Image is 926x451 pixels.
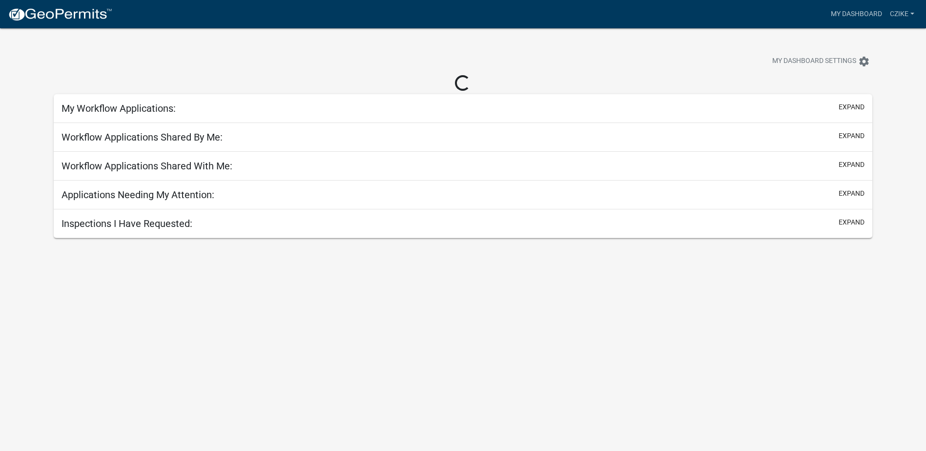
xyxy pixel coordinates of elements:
[62,160,232,172] h5: Workflow Applications Shared With Me:
[62,189,214,201] h5: Applications Needing My Attention:
[839,217,864,227] button: expand
[839,131,864,141] button: expand
[839,102,864,112] button: expand
[62,102,176,114] h5: My Workflow Applications:
[62,131,223,143] h5: Workflow Applications Shared By Me:
[858,56,870,67] i: settings
[886,5,918,23] a: czike
[772,56,856,67] span: My Dashboard Settings
[827,5,886,23] a: My Dashboard
[839,160,864,170] button: expand
[764,52,878,71] button: My Dashboard Settingssettings
[62,218,192,229] h5: Inspections I Have Requested:
[839,188,864,199] button: expand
